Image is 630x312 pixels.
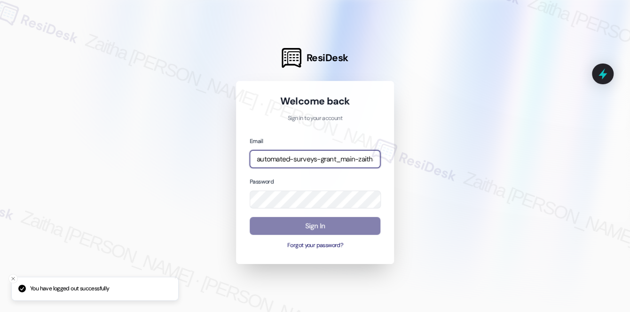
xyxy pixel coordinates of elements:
p: Sign in to your account [250,114,380,123]
h1: Welcome back [250,95,380,108]
img: ResiDesk Logo [282,48,301,68]
button: Sign In [250,217,380,235]
span: ResiDesk [307,51,348,64]
button: Close toast [8,274,18,283]
button: Forgot your password? [250,241,380,250]
label: Email [250,137,263,145]
label: Password [250,178,274,185]
input: name@example.com [250,150,380,168]
p: You have logged out successfully [30,285,109,293]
